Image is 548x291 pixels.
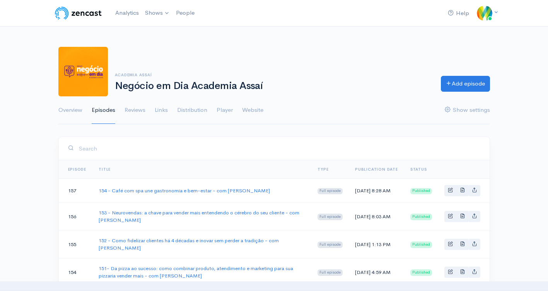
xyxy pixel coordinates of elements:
[99,209,299,224] a: 153 - Neurovendas: a chave para vender mais entendendo o cérebro do seu cliente - com [PERSON_NAME]
[441,76,490,92] a: Add episode
[349,258,404,286] td: [DATE] 4:59 AM
[410,214,432,220] span: Published
[318,241,343,248] span: Full episode
[112,5,142,21] a: Analytics
[318,214,343,220] span: Full episode
[349,179,404,203] td: [DATE] 8:28 AM
[444,239,480,250] div: Basic example
[444,211,480,222] div: Basic example
[410,188,432,194] span: Published
[155,96,168,124] a: Links
[59,258,93,286] td: 154
[142,5,173,22] a: Shows
[444,267,480,278] div: Basic example
[92,96,115,124] a: Episodes
[79,140,480,156] input: Search
[99,187,270,194] a: 154 - Café com spa une gastronomia e bem-estar - com [PERSON_NAME]
[125,96,145,124] a: Reviews
[355,167,398,172] a: Publication date
[445,96,490,124] a: Show settings
[99,237,279,252] a: 152 - Como fidelizar clientes há 4 décadas e inovar sem perder a tradição - com [PERSON_NAME]
[173,5,198,21] a: People
[59,202,93,230] td: 156
[410,269,432,276] span: Published
[477,5,492,21] img: ...
[318,167,328,172] a: Type
[54,5,103,21] img: ZenCast Logo
[99,265,293,279] a: 151- Da pizza ao sucesso: como combinar produto, atendimento e marketing para sua pizzaria vender...
[59,179,93,203] td: 157
[115,73,432,77] h6: Academia Assaí
[177,96,207,124] a: Distribution
[68,167,87,172] a: Episode
[445,5,472,22] a: Help
[444,185,480,196] div: Basic example
[349,230,404,258] td: [DATE] 1:13 PM
[318,269,343,276] span: Full episode
[58,96,82,124] a: Overview
[410,167,427,172] span: Status
[242,96,263,124] a: Website
[349,202,404,230] td: [DATE] 8:03 AM
[318,188,343,194] span: Full episode
[99,167,111,172] a: Title
[115,80,432,92] h1: Negócio em Dia Academia Assaí
[217,96,233,124] a: Player
[59,230,93,258] td: 155
[410,241,432,248] span: Published
[522,265,540,283] iframe: gist-messenger-bubble-iframe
